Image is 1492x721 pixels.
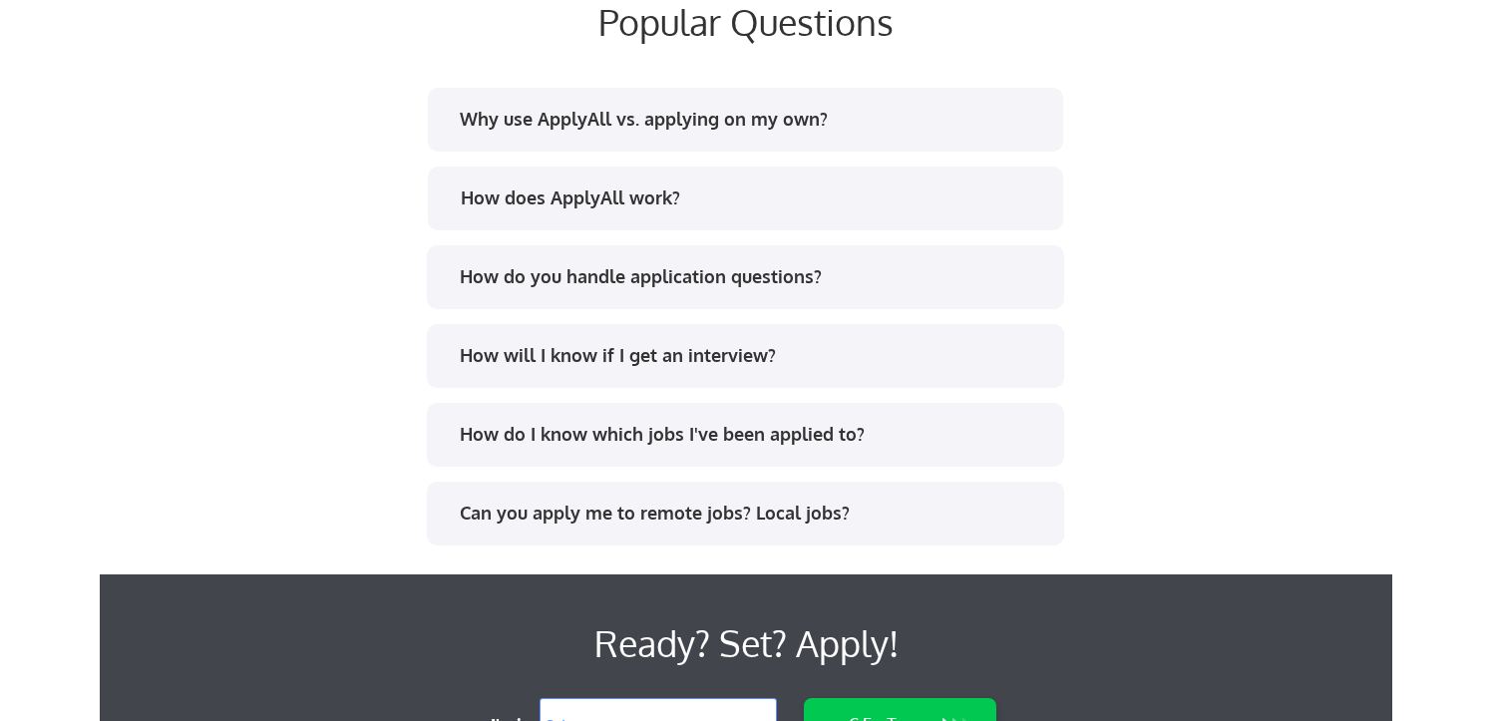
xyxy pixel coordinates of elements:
[461,185,1046,210] div: How does ApplyAll work?
[379,614,1113,672] div: Ready? Set? Apply!
[460,264,1045,289] div: How do you handle application questions?
[460,107,1045,132] div: Why use ApplyAll vs. applying on my own?
[460,343,1045,368] div: How will I know if I get an interview?
[460,501,1045,526] div: Can you apply me to remote jobs? Local jobs?
[460,422,1045,447] div: How do I know which jobs I've been applied to?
